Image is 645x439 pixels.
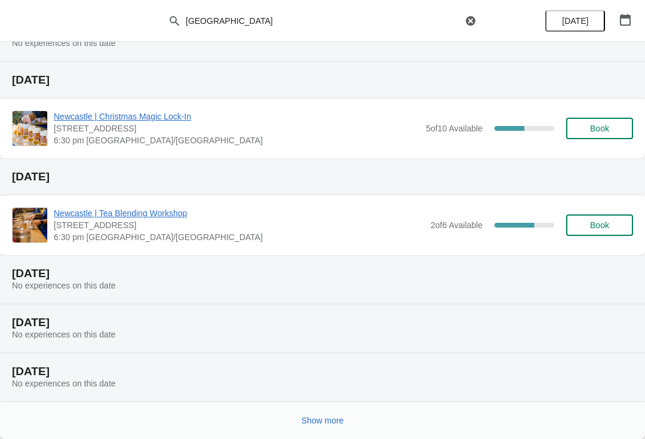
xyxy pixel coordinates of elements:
button: Book [566,118,633,139]
h2: [DATE] [12,268,633,280]
input: Search [185,10,462,32]
span: Show more [302,416,344,425]
span: No experiences on this date [12,379,116,388]
h2: [DATE] [12,171,633,183]
span: [STREET_ADDRESS] [54,122,420,134]
span: No experiences on this date [12,330,116,339]
span: No experiences on this date [12,38,116,48]
button: [DATE] [545,10,605,32]
span: Book [590,220,609,230]
span: 5 of 10 Available [426,124,483,133]
span: 6:30 pm [GEOGRAPHIC_DATA]/[GEOGRAPHIC_DATA] [54,231,425,243]
span: Book [590,124,609,133]
span: Newcastle | Christmas Magic Lock-In [54,110,420,122]
span: No experiences on this date [12,281,116,290]
img: Newcastle | Tea Blending Workshop | 123 Grainger Street, Newcastle upon Tyne, NE1 5AE | 6:30 pm E... [13,208,47,242]
button: Show more [297,410,349,431]
span: 2 of 6 Available [431,220,483,230]
span: [STREET_ADDRESS] [54,219,425,231]
h2: [DATE] [12,366,633,377]
button: Clear [465,15,477,27]
h2: [DATE] [12,317,633,329]
span: Newcastle | Tea Blending Workshop [54,207,425,219]
span: [DATE] [562,16,588,26]
h2: [DATE] [12,74,633,86]
span: 6:30 pm [GEOGRAPHIC_DATA]/[GEOGRAPHIC_DATA] [54,134,420,146]
img: Newcastle | Christmas Magic Lock-In | 123 Grainger Street, Newcastle upon Tyne NE1 5AE, UK | 6:30... [13,111,47,146]
button: Book [566,214,633,236]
